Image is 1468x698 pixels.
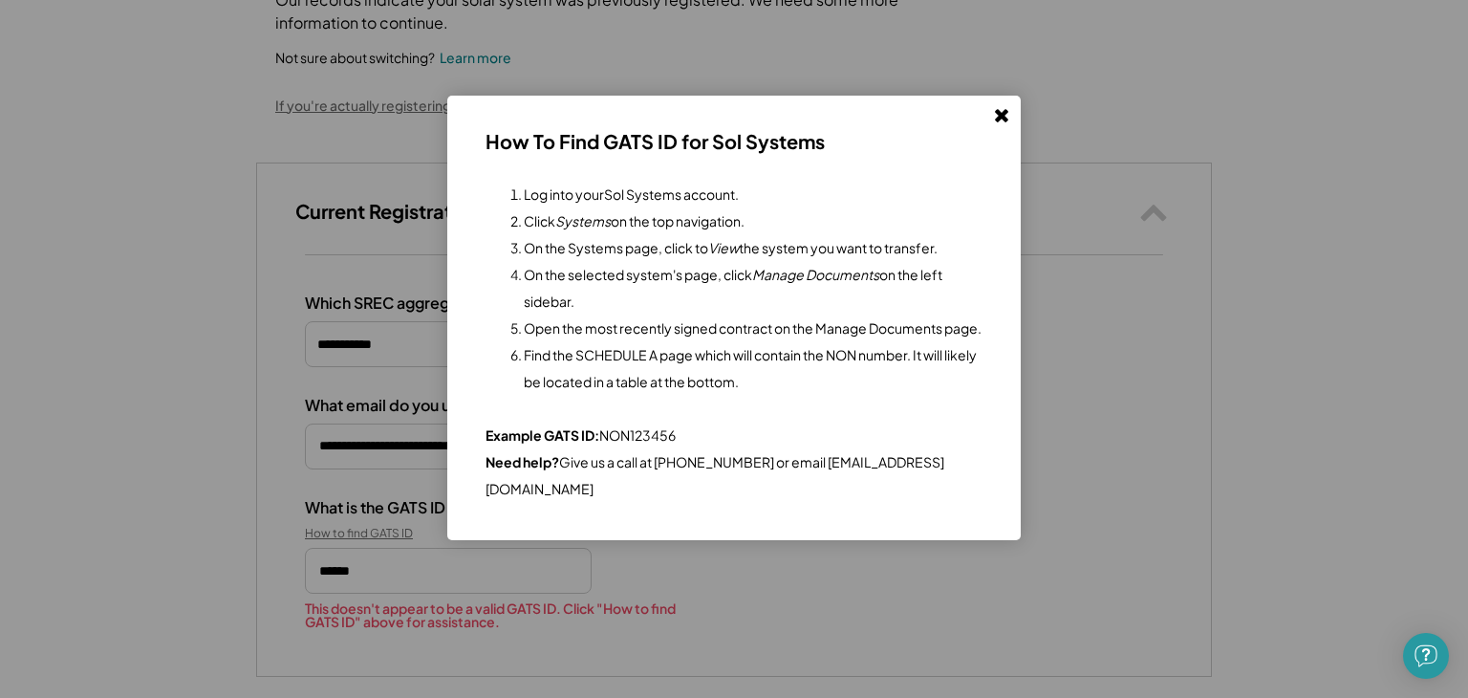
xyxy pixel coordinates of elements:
[524,261,982,315] li: On the selected system's page, click on the left sidebar.
[555,212,611,229] em: Systems
[486,426,599,444] strong: Example GATS ID:
[486,154,982,502] div: NON123456 Give us a call at [PHONE_NUMBER] or email [EMAIL_ADDRESS][DOMAIN_NAME]
[486,453,559,470] strong: Need help?
[524,181,982,207] li: Log into your .
[524,315,982,341] li: Open the most recently signed contract on the Manage Documents page.
[604,185,735,203] a: Sol Systems account
[708,239,739,256] em: View
[524,341,982,395] li: Find the SCHEDULE A page which will contain the NON number. It will likely be located in a table ...
[524,234,982,261] li: On the Systems page, click to the system you want to transfer.
[752,266,879,283] em: Manage Documents
[1403,633,1449,679] div: Open Intercom Messenger
[524,207,982,234] li: Click on the top navigation.
[486,129,825,154] h3: How To Find GATS ID for Sol Systems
